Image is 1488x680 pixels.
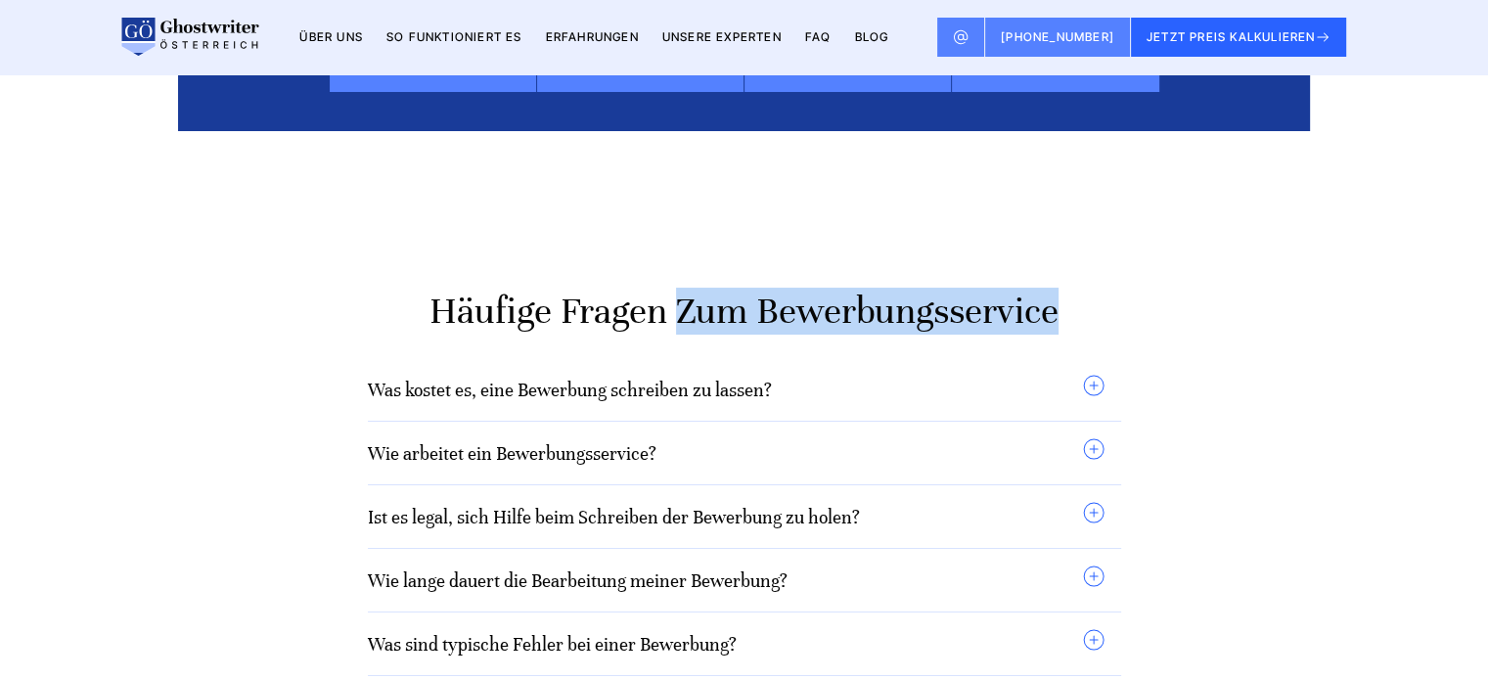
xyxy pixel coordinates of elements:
[368,437,1105,469] summary: Wie arbeitet ein Bewerbungsservice?
[368,442,656,465] a: Wie arbeitet ein Bewerbungsservice?
[368,628,1105,659] summary: Was sind typische Fehler bei einer Bewerbung?
[386,29,522,44] a: So funktioniert es
[1001,29,1114,44] span: [PHONE_NUMBER]
[662,29,782,44] a: Unsere Experten
[1028,59,1107,76] button: Online Chat
[368,633,737,656] a: Was sind typische Fehler bei einer Bewerbung?
[368,379,772,401] a: Was kostet es, eine Bewerbung schreiben zu lassen?
[368,506,860,528] a: Ist es legal, sich Hilfe beim Schreiben der Bewerbung zu holen?
[118,18,259,57] img: logo wirschreiben
[953,29,969,45] img: Email
[368,565,1105,596] summary: Wie lange dauert die Bearbeitung meiner Bewerbung?
[368,374,1105,405] summary: Was kostet es, eine Bewerbung schreiben zu lassen?
[805,29,832,44] a: FAQ
[985,18,1131,57] a: [PHONE_NUMBER]
[368,569,788,592] a: Wie lange dauert die Bearbeitung meiner Bewerbung?
[178,288,1310,335] h2: Häufige Fragen zum Bewerbungsservice
[1131,18,1347,57] button: JETZT PREIS KALKULIEREN
[546,29,639,44] a: Erfahrungen
[299,29,363,44] a: Über uns
[368,501,1105,532] summary: Ist es legal, sich Hilfe beim Schreiben der Bewerbung zu holen?
[854,29,888,44] a: BLOG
